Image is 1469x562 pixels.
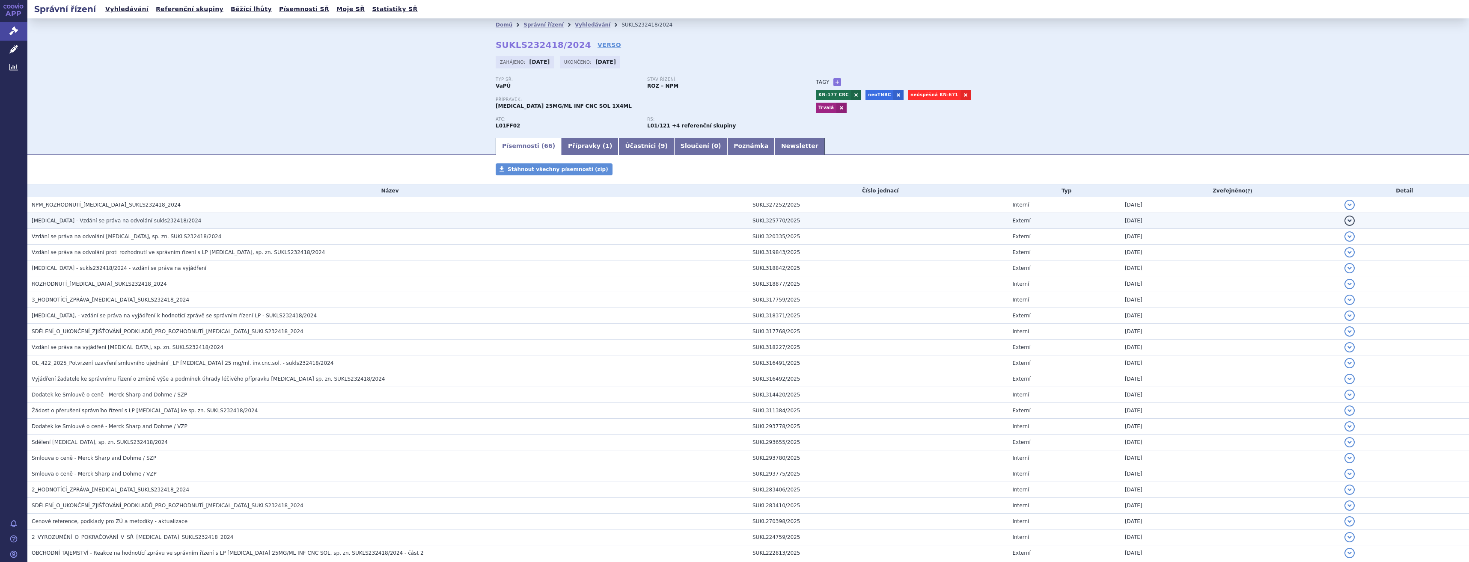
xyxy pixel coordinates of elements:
td: [DATE] [1121,419,1340,435]
strong: [DATE] [595,59,616,65]
span: 2_VYROZUMĚNÍ_O_POKRAČOVÁNÍ_V_SŘ_KEYTRUDA_SUKLS232418_2024 [32,534,233,540]
td: [DATE] [1121,245,1340,260]
td: [DATE] [1121,545,1340,561]
td: [DATE] [1121,371,1340,387]
span: 3_HODNOTÍCÍ_ZPRÁVA_KEYTRUDA_SUKLS232418_2024 [32,297,189,303]
abbr: (?) [1245,188,1252,194]
td: SUKL293775/2025 [748,466,1008,482]
button: detail [1344,390,1355,400]
p: Typ SŘ: [496,77,639,82]
span: Externí [1012,439,1030,445]
a: Sloučení (0) [674,138,727,155]
td: [DATE] [1121,292,1340,308]
a: neúspěšná KN-671 [908,90,960,100]
td: [DATE] [1121,466,1340,482]
span: KEYTRUDA - Vzdání se práva na odvolání sukls232418/2024 [32,218,201,224]
span: ROZHODNUTÍ_KEYTRUDA_SUKLS232418_2024 [32,281,167,287]
a: Referenční skupiny [153,3,226,15]
p: Stav řízení: [647,77,790,82]
span: Externí [1012,360,1030,366]
strong: VaPÚ [496,83,511,89]
a: Stáhnout všechny písemnosti (zip) [496,163,613,175]
td: [DATE] [1121,514,1340,529]
span: 0 [714,142,718,149]
td: [DATE] [1121,387,1340,403]
td: [DATE] [1121,197,1340,213]
span: Externí [1012,218,1030,224]
span: SDĚLENÍ_O_UKONČENÍ_ZJIŠŤOVÁNÍ_PODKLADŮ_PRO_ROZHODNUTÍ_KEYTRUDA_SUKLS232418_2024 [32,328,303,334]
td: SUKL318227/2025 [748,340,1008,355]
button: detail [1344,231,1355,242]
span: Interní [1012,281,1029,287]
span: Interní [1012,328,1029,334]
td: [DATE] [1121,355,1340,371]
a: neoTNBC [865,90,893,100]
button: detail [1344,469,1355,479]
span: Dodatek ke Smlouvě o ceně - Merck Sharp and Dohme / VZP [32,423,187,429]
th: Název [27,184,748,197]
button: detail [1344,263,1355,273]
span: [MEDICAL_DATA] 25MG/ML INF CNC SOL 1X4ML [496,103,632,109]
strong: +4 referenční skupiny [672,123,736,129]
td: [DATE] [1121,308,1340,324]
span: Vzdání se práva na vyjádření KEYTRUDA, sp. zn. SUKLS232418/2024 [32,344,223,350]
span: Externí [1012,249,1030,255]
button: detail [1344,421,1355,432]
button: detail [1344,342,1355,352]
span: SDĚLENÍ_O_UKONČENÍ_ZJIŠŤOVÁNÍ_PODKLADŮ_PRO_ROZHODNUTÍ_KEYTRUDA_SUKLS232418_2024 [32,503,303,509]
a: Správní řízení [523,22,564,28]
span: Externí [1012,550,1030,556]
p: RS: [647,117,790,122]
th: Detail [1340,184,1469,197]
a: + [833,78,841,86]
span: Interní [1012,471,1029,477]
td: SUKL293778/2025 [748,419,1008,435]
a: Poznámka [727,138,775,155]
button: detail [1344,374,1355,384]
td: SUKL319843/2025 [748,245,1008,260]
button: detail [1344,453,1355,463]
span: 2_HODNOTÍCÍ_ZPRÁVA_KEYTRUDA_SUKLS232418_2024 [32,487,189,493]
span: Externí [1012,408,1030,414]
strong: [DATE] [529,59,550,65]
strong: PEMBROLIZUMAB [496,123,520,129]
span: Interní [1012,297,1029,303]
span: NPM_ROZHODNUTÍ_KEYTRUDA_SUKLS232418_2024 [32,202,181,208]
p: ATC: [496,117,639,122]
a: Trvalá [816,103,836,113]
span: Stáhnout všechny písemnosti (zip) [508,166,608,172]
td: SUKL325770/2025 [748,213,1008,229]
button: detail [1344,516,1355,527]
td: [DATE] [1121,213,1340,229]
span: Dodatek ke Smlouvě o ceně - Merck Sharp and Dohme / SZP [32,392,187,398]
button: detail [1344,548,1355,558]
button: detail [1344,216,1355,226]
span: Vzdání se práva na odvolání KEYTRUDA, sp. zn. SUKLS232418/2024 [32,234,221,240]
th: Číslo jednací [748,184,1008,197]
td: SUKL283410/2025 [748,498,1008,514]
span: Externí [1012,265,1030,271]
button: detail [1344,500,1355,511]
button: detail [1344,437,1355,447]
span: Vyjádření žadatele ke správnímu řízení o změně výše a podmínek úhrady léčivého přípravku KEYTRUDA... [32,376,385,382]
span: Interní [1012,518,1029,524]
td: SUKL316491/2025 [748,355,1008,371]
td: SUKL314420/2025 [748,387,1008,403]
th: Zveřejněno [1121,184,1340,197]
span: Interní [1012,503,1029,509]
td: SUKL318371/2025 [748,308,1008,324]
button: detail [1344,326,1355,337]
td: SUKL317759/2025 [748,292,1008,308]
td: [DATE] [1121,450,1340,466]
span: Vzdání se práva na odvolání proti rozhodnutí ve správním řízení s LP Keytruda, sp. zn. SUKLS23241... [32,249,325,255]
span: KEYTRUDA - sukls232418/2024 - vzdání se práva na vyjádření [32,265,206,271]
button: detail [1344,358,1355,368]
span: Interní [1012,423,1029,429]
th: Typ [1008,184,1120,197]
span: Interní [1012,487,1029,493]
span: Interní [1012,202,1029,208]
strong: pembrolizumab [647,123,670,129]
span: 66 [544,142,552,149]
td: SUKL283406/2025 [748,482,1008,498]
td: SUKL318877/2025 [748,276,1008,292]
